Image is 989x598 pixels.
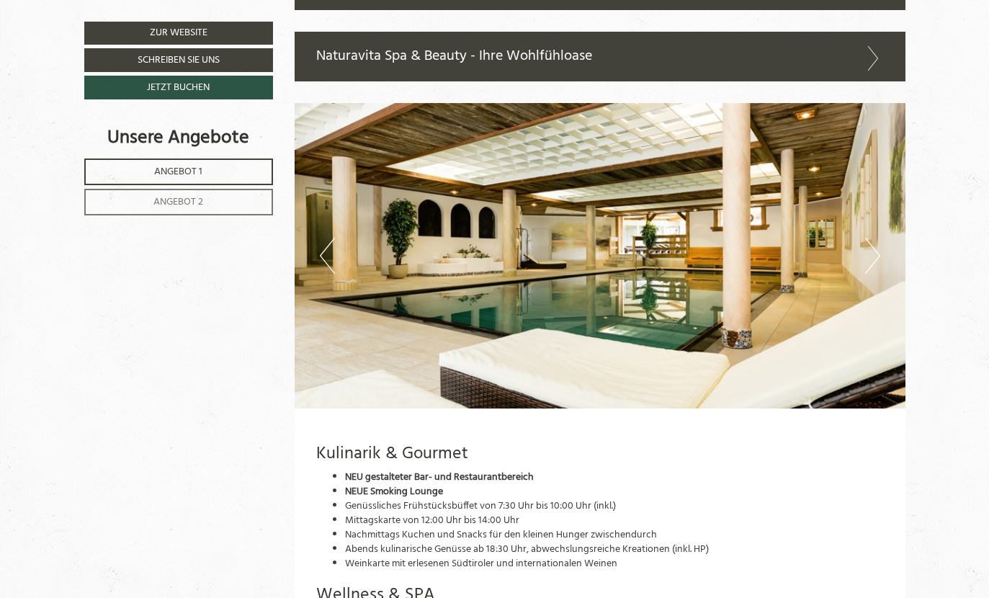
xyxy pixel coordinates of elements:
a: Jetzt buchen [84,76,273,99]
div: Naturavita Spa & Beauty - Ihre Wohlfühloase [295,32,905,81]
div: [DATE] [261,11,307,33]
a: Schreiben Sie uns [84,48,273,72]
span: Angebot 1 [154,164,202,180]
span: Angebot 2 [153,194,203,210]
div: Unsere Angebote [84,125,273,151]
button: Senden [490,381,568,405]
strong: NEUE Smoking Lounge [345,483,443,500]
div: Berghotel Ratschings [22,41,197,51]
span: Mittagskarte von 12:00 Uhr bis 14:00 Uhr [345,512,519,529]
span: NEU gestalteter Bar- und Restaurantbereich [345,469,534,486]
span: Genüssliches Frühstücksbüffet von 7:30 Uhr bis 10:00 Uhr (inkl.) [345,498,616,514]
span: Nachmittags Kuchen und Snacks für den kleinen Hunger zwischendurch [345,527,657,543]
span: Abends kulinarische Genüsse ab 18:30 Uhr, abwechslungsreiche Kreationen (inkl. HP) [345,541,709,558]
button: Previous [320,238,335,274]
button: Next [865,238,880,274]
h3: Kulinarik & Gourmet [316,445,884,463]
small: 12:34 [22,66,197,74]
div: Guten Tag, wie können wir Ihnen helfen? [11,38,205,77]
a: Zur Website [84,22,273,45]
li: Weinkarte mit erlesenen Südtiroler und internationalen Weinen [345,557,884,571]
